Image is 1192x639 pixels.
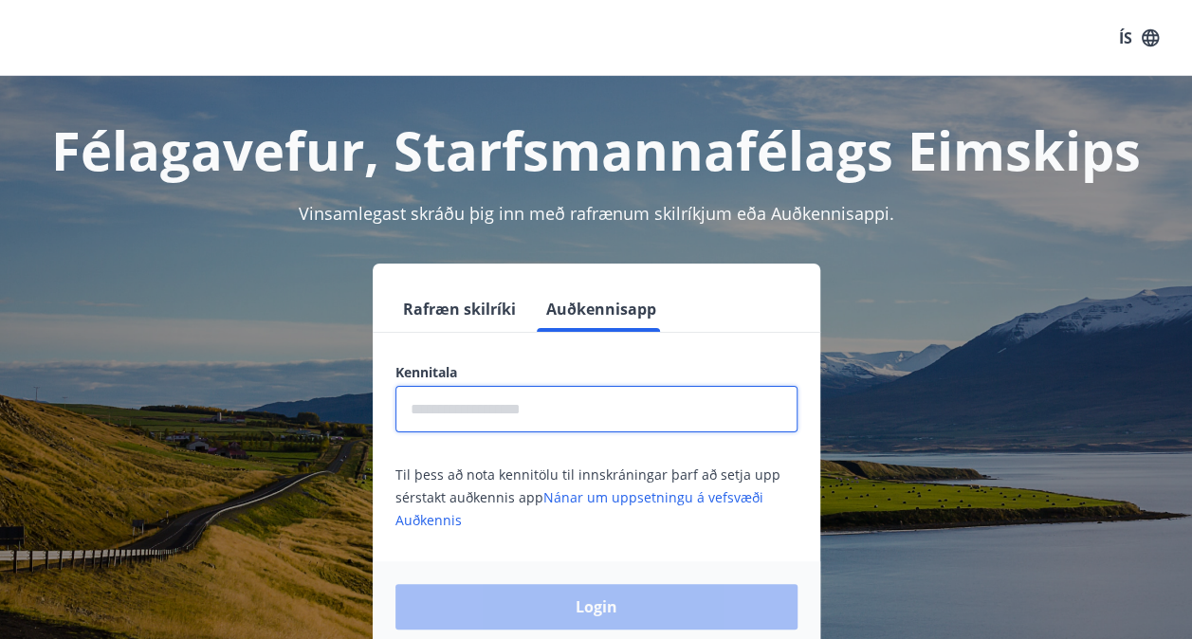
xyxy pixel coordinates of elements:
a: Nánar um uppsetningu á vefsvæði Auðkennis [395,488,763,529]
label: Kennitala [395,363,798,382]
span: Vinsamlegast skráðu þig inn með rafrænum skilríkjum eða Auðkennisappi. [299,202,894,225]
span: Til þess að nota kennitölu til innskráningar þarf að setja upp sérstakt auðkennis app [395,466,780,529]
h1: Félagavefur, Starfsmannafélags Eimskips [23,114,1169,186]
button: Auðkennisapp [539,286,664,332]
button: Rafræn skilríki [395,286,523,332]
button: ÍS [1109,21,1169,55]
